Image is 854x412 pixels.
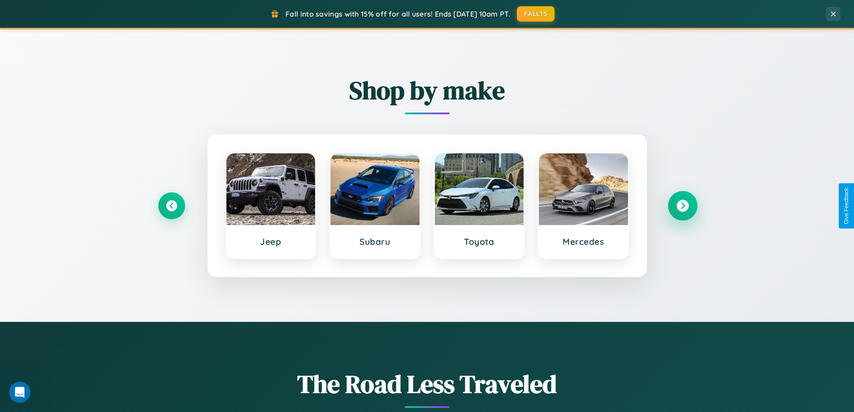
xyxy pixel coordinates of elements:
[517,6,555,22] button: FALL15
[235,236,307,247] h3: Jeep
[9,382,30,403] iframe: Intercom live chat
[286,9,510,18] span: Fall into savings with 15% off for all users! Ends [DATE] 10am PT.
[444,236,515,247] h3: Toyota
[158,73,696,108] h2: Shop by make
[548,236,619,247] h3: Mercedes
[843,188,850,224] div: Give Feedback
[158,367,696,401] h1: The Road Less Traveled
[339,236,411,247] h3: Subaru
